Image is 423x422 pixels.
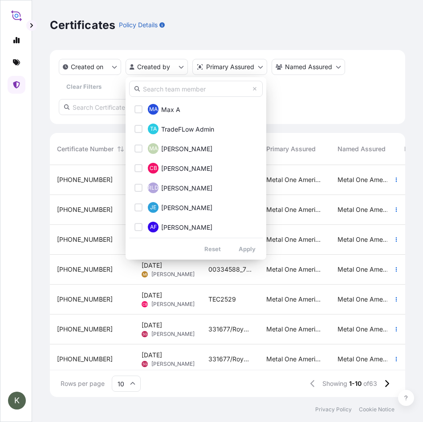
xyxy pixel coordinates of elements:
[149,105,158,114] span: MA
[148,183,159,192] span: RLD
[150,223,157,232] span: AF
[129,140,263,157] button: MA[PERSON_NAME]
[129,120,263,138] button: TATradeFLow Admin
[197,242,228,256] button: Reset
[232,242,263,256] button: Apply
[161,145,212,153] span: [PERSON_NAME]
[150,164,157,173] span: CB
[129,179,263,197] button: RLD[PERSON_NAME]
[129,100,263,234] div: Select Option
[149,144,158,153] span: MA
[129,81,263,97] input: Search team member
[239,244,256,253] p: Apply
[129,218,263,236] button: AF[PERSON_NAME]
[129,159,263,177] button: CB[PERSON_NAME]
[161,125,214,134] span: TradeFLow Admin
[129,199,263,216] button: JE[PERSON_NAME]
[129,100,263,118] button: MAMax A
[161,203,212,212] span: [PERSON_NAME]
[150,203,156,212] span: JE
[161,184,212,193] span: [PERSON_NAME]
[204,244,221,253] p: Reset
[161,164,212,173] span: [PERSON_NAME]
[161,223,212,232] span: [PERSON_NAME]
[150,124,157,133] span: TA
[161,105,180,114] span: Max A
[126,77,266,260] div: createdBy Filter options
